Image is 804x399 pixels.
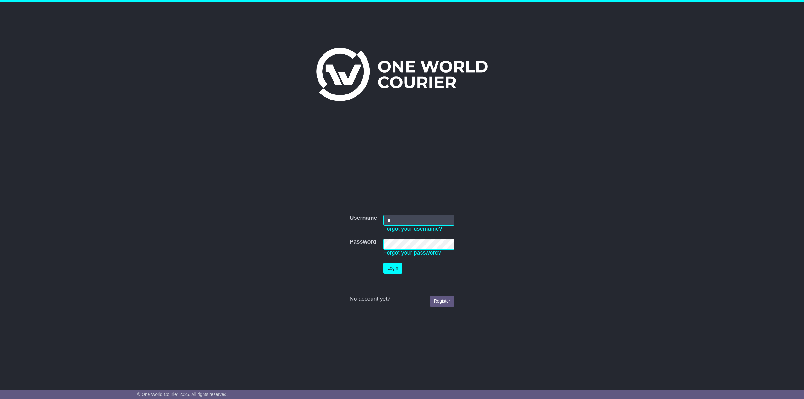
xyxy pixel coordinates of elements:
[383,250,441,256] a: Forgot your password?
[350,215,377,222] label: Username
[383,263,402,274] button: Login
[350,296,454,303] div: No account yet?
[430,296,454,307] a: Register
[137,392,228,397] span: © One World Courier 2025. All rights reserved.
[350,239,376,245] label: Password
[316,48,488,101] img: One World
[383,226,442,232] a: Forgot your username?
